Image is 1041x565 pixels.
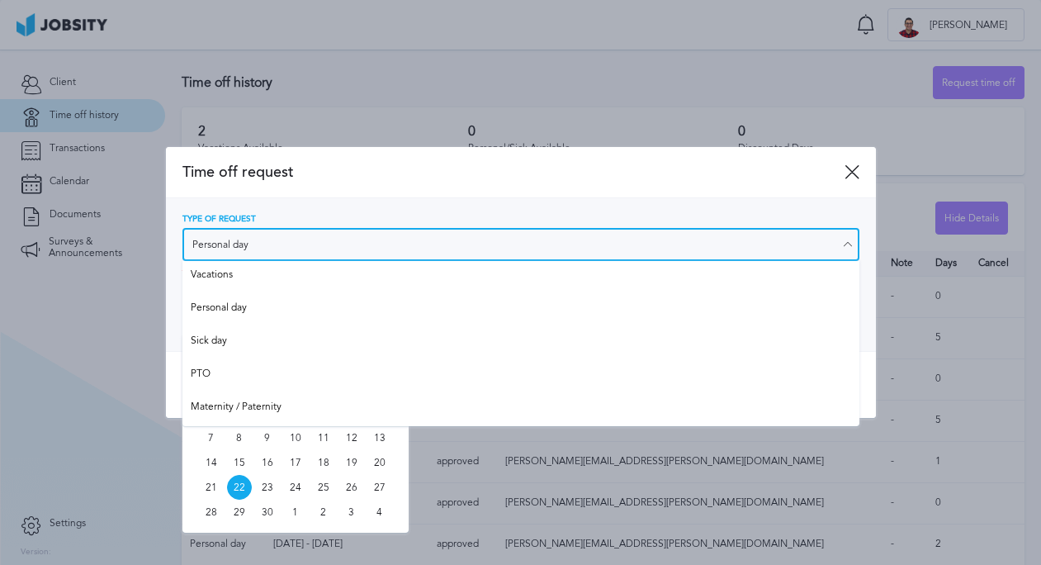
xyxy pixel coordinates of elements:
[283,425,308,450] span: Wed Sep 10 2025
[227,475,252,500] span: Mon Sep 22 2025
[182,215,256,225] span: Type of Request
[227,500,252,525] span: Mon Sep 29 2025
[227,425,252,450] span: Mon Sep 08 2025
[191,335,851,352] span: Sick day
[311,475,336,500] span: Thu Sep 25 2025
[339,450,364,475] span: Fri Sep 19 2025
[367,500,392,525] span: Sat Oct 04 2025
[191,401,851,418] span: Maternity / Paternity
[339,500,364,525] span: Fri Oct 03 2025
[367,425,392,450] span: Sat Sep 13 2025
[339,425,364,450] span: Fri Sep 12 2025
[199,475,224,500] span: Sun Sep 21 2025
[283,500,308,525] span: Wed Oct 01 2025
[227,450,252,475] span: Mon Sep 15 2025
[283,475,308,500] span: Wed Sep 24 2025
[255,425,280,450] span: Tue Sep 09 2025
[311,500,336,525] span: Thu Oct 02 2025
[367,450,392,475] span: Sat Sep 20 2025
[311,450,336,475] span: Thu Sep 18 2025
[199,425,224,450] span: Sun Sep 07 2025
[339,475,364,500] span: Fri Sep 26 2025
[283,450,308,475] span: Wed Sep 17 2025
[255,475,280,500] span: Tue Sep 23 2025
[255,500,280,525] span: Tue Sep 30 2025
[191,368,851,385] span: PTO
[191,269,851,286] span: Vacations
[199,500,224,525] span: Sun Sep 28 2025
[182,164,845,181] span: Time off request
[255,450,280,475] span: Tue Sep 16 2025
[199,450,224,475] span: Sun Sep 14 2025
[367,475,392,500] span: Sat Sep 27 2025
[311,425,336,450] span: Thu Sep 11 2025
[191,302,851,319] span: Personal day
